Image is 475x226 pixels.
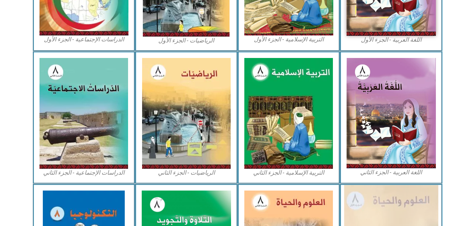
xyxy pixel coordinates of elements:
figcaption: الرياضيات - الجزء الثاني [142,169,231,177]
figcaption: الرياضيات - الجزء الأول​ [142,37,231,45]
figcaption: الدراسات الإجتماعية - الجزء الأول​ [39,35,129,44]
figcaption: التربية الإسلامية - الجزء الأول [244,35,334,44]
figcaption: اللغة العربية - الجزء الأول​ [347,36,436,44]
figcaption: اللغة العربية - الجزء الثاني [347,168,436,177]
figcaption: التربية الإسلامية - الجزء الثاني [244,169,334,177]
figcaption: الدراسات الإجتماعية - الجزء الثاني [39,169,129,177]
